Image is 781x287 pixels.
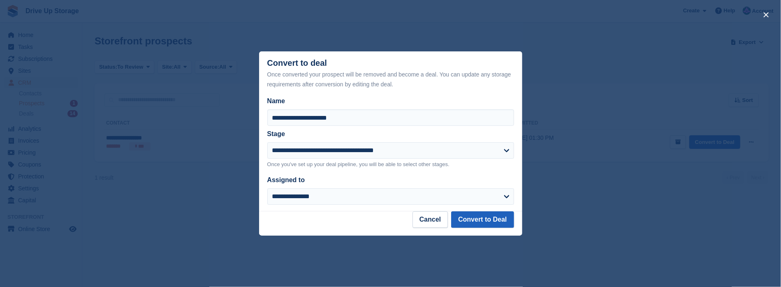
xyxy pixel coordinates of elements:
[267,58,514,89] div: Convert to deal
[267,69,514,89] div: Once converted your prospect will be removed and become a deal. You can update any storage requir...
[267,96,514,106] label: Name
[267,176,305,183] label: Assigned to
[267,160,514,169] p: Once you've set up your deal pipeline, you will be able to select other stages.
[760,8,773,21] button: close
[413,211,448,228] button: Cancel
[267,130,285,137] label: Stage
[451,211,514,228] button: Convert to Deal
